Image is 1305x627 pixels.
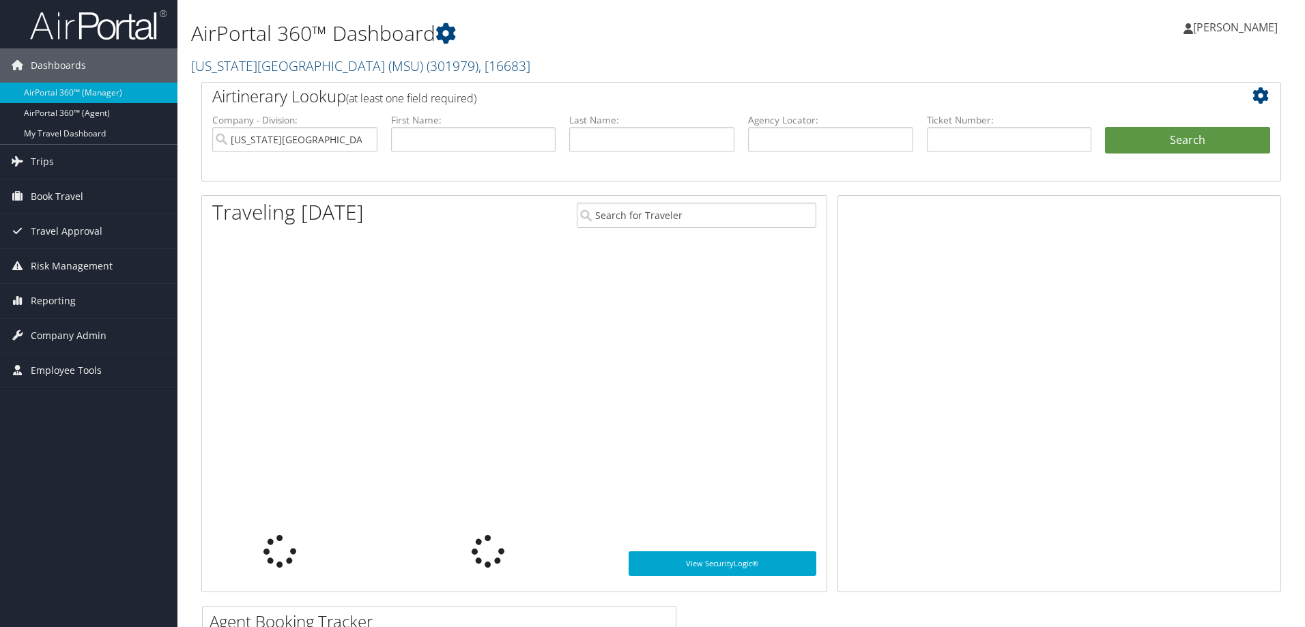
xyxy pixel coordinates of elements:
[31,214,102,248] span: Travel Approval
[1105,127,1270,154] button: Search
[31,48,86,83] span: Dashboards
[478,57,530,75] span: , [ 16683 ]
[391,113,556,127] label: First Name:
[31,145,54,179] span: Trips
[191,19,925,48] h1: AirPortal 360™ Dashboard
[31,319,106,353] span: Company Admin
[577,203,816,228] input: Search for Traveler
[191,57,530,75] a: [US_STATE][GEOGRAPHIC_DATA] (MSU)
[346,91,476,106] span: (at least one field required)
[31,353,102,388] span: Employee Tools
[1184,7,1291,48] a: [PERSON_NAME]
[31,179,83,214] span: Book Travel
[427,57,478,75] span: ( 301979 )
[212,85,1180,108] h2: Airtinerary Lookup
[31,284,76,318] span: Reporting
[927,113,1092,127] label: Ticket Number:
[212,113,377,127] label: Company - Division:
[748,113,913,127] label: Agency Locator:
[629,551,816,576] a: View SecurityLogic®
[31,249,113,283] span: Risk Management
[212,198,364,227] h1: Traveling [DATE]
[569,113,734,127] label: Last Name:
[1193,20,1278,35] span: [PERSON_NAME]
[30,9,167,41] img: airportal-logo.png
